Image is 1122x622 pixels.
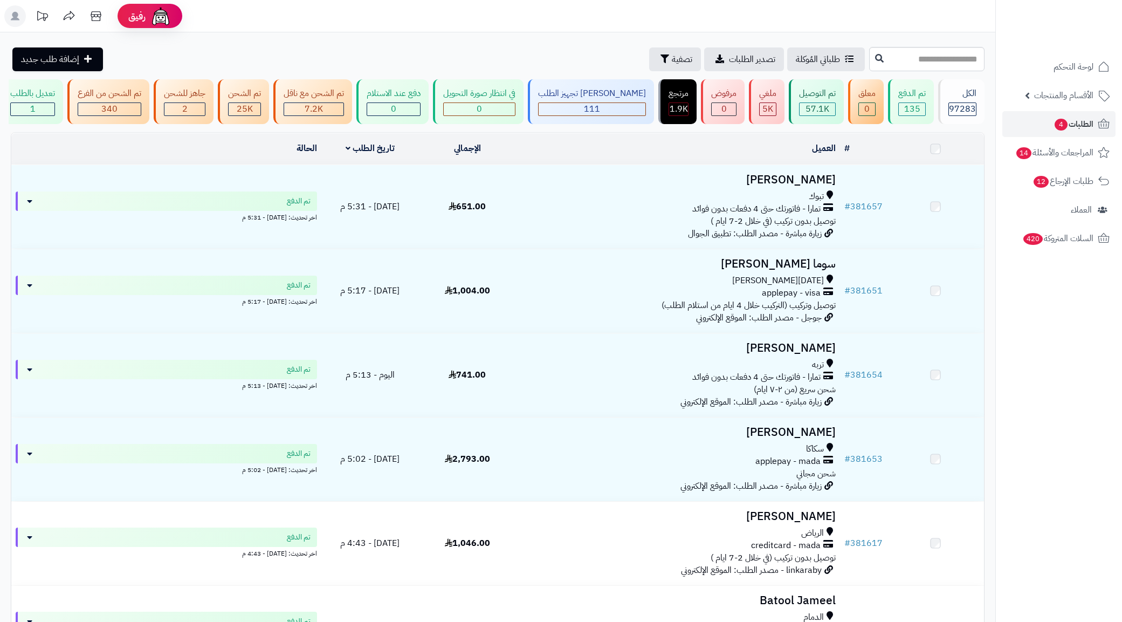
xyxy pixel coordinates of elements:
a: #381657 [844,200,883,213]
div: [PERSON_NAME] تجهيز الطلب [538,87,646,100]
a: #381617 [844,537,883,550]
span: 7.2K [305,102,323,115]
span: تم الدفع [287,196,311,207]
a: المراجعات والأسئلة14 [1002,140,1116,166]
div: 57149 [800,103,835,115]
span: رفيق [128,10,146,23]
a: الحالة [297,142,317,155]
a: تصدير الطلبات [704,47,784,71]
span: # [844,453,850,466]
a: إضافة طلب جديد [12,47,103,71]
img: ai-face.png [150,5,171,27]
h3: [PERSON_NAME] [520,342,836,354]
span: سكاكا [806,443,824,455]
span: 1 [30,102,36,115]
span: applepay - mada [755,455,821,468]
span: 97283 [949,102,976,115]
div: اخر تحديث: [DATE] - 5:17 م [16,295,317,306]
a: تم الدفع 135 [886,79,936,124]
span: 1,046.00 [445,537,490,550]
div: 7222 [284,103,343,115]
span: طلبات الإرجاع [1032,174,1093,189]
span: # [844,284,850,297]
span: 25K [237,102,253,115]
div: تم الشحن [228,87,261,100]
h3: سوما [PERSON_NAME] [520,258,836,270]
span: زيارة مباشرة - مصدر الطلب: تطبيق الجوال [688,227,822,240]
div: في انتظار صورة التحويل [443,87,515,100]
span: 0 [864,102,870,115]
span: 420 [1023,233,1043,245]
a: جاهز للشحن 2 [152,79,216,124]
div: 111 [539,103,645,115]
span: زيارة مباشرة - مصدر الطلب: الموقع الإلكتروني [680,480,822,493]
div: ملغي [759,87,776,100]
span: الرياض [801,527,824,539]
a: الطلبات4 [1002,111,1116,137]
span: [DATE][PERSON_NAME] [732,275,824,287]
a: تم التوصيل 57.1K [787,79,846,124]
span: [DATE] - 5:02 م [340,453,400,466]
a: معلق 0 [846,79,886,124]
div: الكل [948,87,976,100]
a: العملاء [1002,197,1116,223]
a: مرفوض 0 [699,79,747,124]
div: تم الشحن من الفرع [78,87,141,100]
a: في انتظار صورة التحويل 0 [431,79,526,124]
a: السلات المتروكة420 [1002,225,1116,251]
span: 135 [904,102,920,115]
span: الطلبات [1054,117,1093,132]
span: 12 [1034,176,1049,188]
div: اخر تحديث: [DATE] - 5:31 م [16,211,317,222]
span: توصيل بدون تركيب (في خلال 2-7 ايام ) [711,215,836,228]
span: الأقسام والمنتجات [1034,88,1093,103]
div: تعديل بالطلب [10,87,55,100]
a: الكل97283 [936,79,987,124]
span: السلات المتروكة [1022,231,1093,246]
span: 4 [1055,119,1068,131]
span: توصيل بدون تركيب (في خلال 2-7 ايام ) [711,551,836,564]
span: تم الدفع [287,448,311,459]
a: تم الشحن من الفرع 340 [65,79,152,124]
span: # [844,537,850,550]
span: تربه [812,359,824,371]
span: 1.9K [670,102,688,115]
span: تمارا - فاتورتك حتى 4 دفعات بدون فوائد [692,203,821,215]
div: تم التوصيل [799,87,836,100]
div: دفع عند الاستلام [367,87,421,100]
h3: Batool Jameel [520,594,836,607]
span: 741.00 [449,368,486,381]
span: تصفية [672,53,692,66]
a: # [844,142,850,155]
a: تحديثات المنصة [29,5,56,30]
a: مرتجع 1.9K [656,79,699,124]
a: #381651 [844,284,883,297]
div: جاهز للشحن [164,87,205,100]
a: ملغي 5K [747,79,787,124]
a: دفع عند الاستلام 0 [354,79,431,124]
div: مرفوض [711,87,736,100]
span: 651.00 [449,200,486,213]
span: إضافة طلب جديد [21,53,79,66]
span: [DATE] - 5:17 م [340,284,400,297]
span: linkaraby - مصدر الطلب: الموقع الإلكتروني [681,564,822,577]
h3: [PERSON_NAME] [520,510,836,523]
span: تم الدفع [287,364,311,375]
div: 135 [899,103,925,115]
a: الإجمالي [454,142,481,155]
a: تم الشحن 25K [216,79,271,124]
div: 0 [712,103,736,115]
div: تم الشحن مع ناقل [284,87,344,100]
span: 0 [721,102,727,115]
div: 0 [444,103,515,115]
span: شحن مجاني [796,467,836,480]
a: العميل [812,142,836,155]
span: شحن سريع (من ٢-٧ ايام) [754,383,836,396]
span: العملاء [1071,202,1092,217]
div: 0 [859,103,875,115]
a: طلبات الإرجاع12 [1002,168,1116,194]
a: طلباتي المُوكلة [787,47,865,71]
div: اخر تحديث: [DATE] - 5:02 م [16,463,317,475]
span: المراجعات والأسئلة [1015,145,1093,160]
h3: [PERSON_NAME] [520,174,836,186]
